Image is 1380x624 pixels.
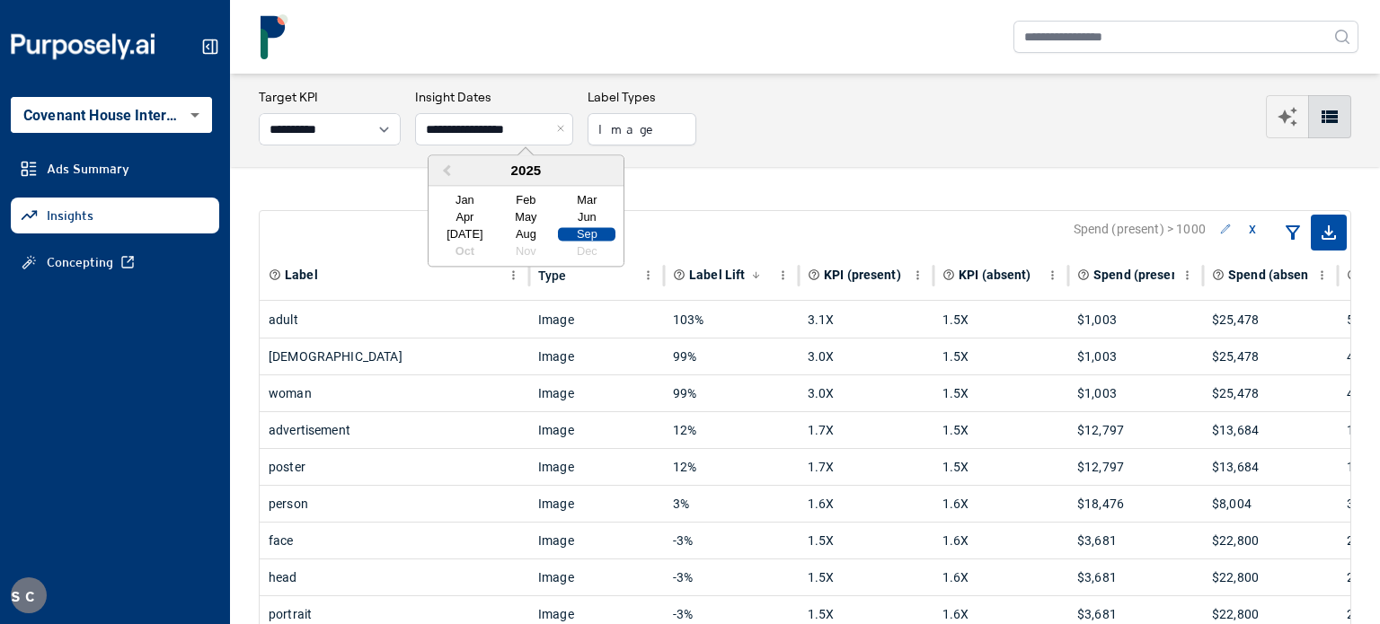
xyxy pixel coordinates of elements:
div: Image [538,559,655,595]
div: 3% [673,486,790,522]
svg: Total spend on all ads where label is absent [1212,268,1225,281]
span: Spend (present) > 1000 [1074,220,1206,238]
button: Label column menu [502,264,525,286]
div: 99% [673,338,790,374]
div: Image [538,449,655,485]
div: Choose July 2025 [436,228,493,242]
div: 12% [673,449,790,485]
div: 2025 [429,155,624,186]
svg: Element or component part of the ad [269,268,281,281]
span: Insights [47,207,93,224]
a: Concepting [11,244,219,280]
span: Spend (present) [1093,266,1188,284]
svg: Aggregate KPI value of all ads where label is present [808,268,820,281]
div: Choose Date [428,154,624,267]
a: Ads Summary [11,151,219,187]
div: Image [538,412,655,448]
span: Export as CSV [1311,215,1347,250]
div: 1.7X [808,412,924,448]
div: $22,800 [1212,523,1329,558]
div: $13,684 [1212,412,1329,448]
span: KPI (present) [824,266,901,284]
div: $8,004 [1212,486,1329,522]
div: Image [538,338,655,374]
div: 3.0X [808,375,924,411]
div: Image [538,523,655,558]
span: Label Lift [689,266,745,284]
div: 99% [673,375,790,411]
div: Choose February 2025 [497,194,554,207]
span: KPI (absent) [959,266,1031,284]
div: 1.6X [942,486,1059,522]
div: Covenant House International [11,97,212,133]
div: poster [269,449,520,485]
div: face [269,523,520,558]
div: 103% [673,302,790,338]
span: Label [285,266,318,284]
h3: Label Types [588,88,696,106]
div: -3% [673,523,790,558]
div: S C [11,577,47,613]
div: 1.5X [942,375,1059,411]
div: Choose January 2025 [436,194,493,207]
div: $22,800 [1212,559,1329,595]
button: Close [553,113,573,145]
div: 1.7X [808,449,924,485]
div: Choose August 2025 [497,228,554,242]
div: $1,003 [1077,375,1194,411]
div: $25,478 [1212,375,1329,411]
button: SC [11,577,47,613]
div: 1.5X [942,302,1059,338]
h3: Target KPI [259,88,401,106]
svg: Total spend on all ads where label is present [1077,268,1090,281]
div: $3,681 [1077,523,1194,558]
div: 1.6X [808,486,924,522]
div: head [269,559,520,595]
div: Not available November 2025 [497,245,554,259]
div: adult [269,302,520,338]
a: Insights [11,198,219,233]
span: Ads Summary [47,160,129,178]
button: KPI (absent) column menu [1041,264,1064,286]
button: Label Lift column menu [772,264,794,286]
div: Choose April 2025 [436,211,493,224]
div: $12,797 [1077,412,1194,448]
h3: Insight Dates [415,88,573,106]
div: Image [538,375,655,411]
div: person [269,486,520,522]
div: $12,797 [1077,449,1194,485]
div: Not available December 2025 [558,245,615,259]
button: Spend (present) column menu [1176,264,1199,286]
div: Choose June 2025 [558,211,615,224]
button: Sort [747,266,765,285]
div: 3.1X [808,302,924,338]
div: Not available October 2025 [436,245,493,259]
div: 1.5X [942,338,1059,374]
div: Choose May 2025 [497,211,554,224]
div: 1.5X [942,449,1059,485]
div: $25,478 [1212,302,1329,338]
div: Image [538,302,655,338]
div: 1.5X [808,523,924,558]
div: 1.6X [942,523,1059,558]
div: woman [269,375,520,411]
span: Spend (absent) [1228,266,1318,284]
div: 1.5X [942,412,1059,448]
svg: Aggregate KPI value of all ads where label is absent [942,268,955,281]
svg: Primary effectiveness metric calculated as a relative difference (% change) in the chosen KPI whe... [673,268,686,281]
span: Concepting [47,253,113,271]
button: KPI (present) column menu [907,264,929,286]
button: Image [588,113,696,145]
div: $13,684 [1212,449,1329,485]
div: $18,476 [1077,486,1194,522]
div: advertisement [269,412,520,448]
div: 1.5X [808,559,924,595]
div: [DEMOGRAPHIC_DATA] [269,338,520,374]
button: Previous Year [430,157,459,186]
div: Choose March 2025 [558,194,615,207]
button: Spend (absent) column menu [1311,264,1333,286]
div: $1,003 [1077,302,1194,338]
button: x [1245,215,1260,243]
div: -3% [673,559,790,595]
div: 1.6X [942,559,1059,595]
